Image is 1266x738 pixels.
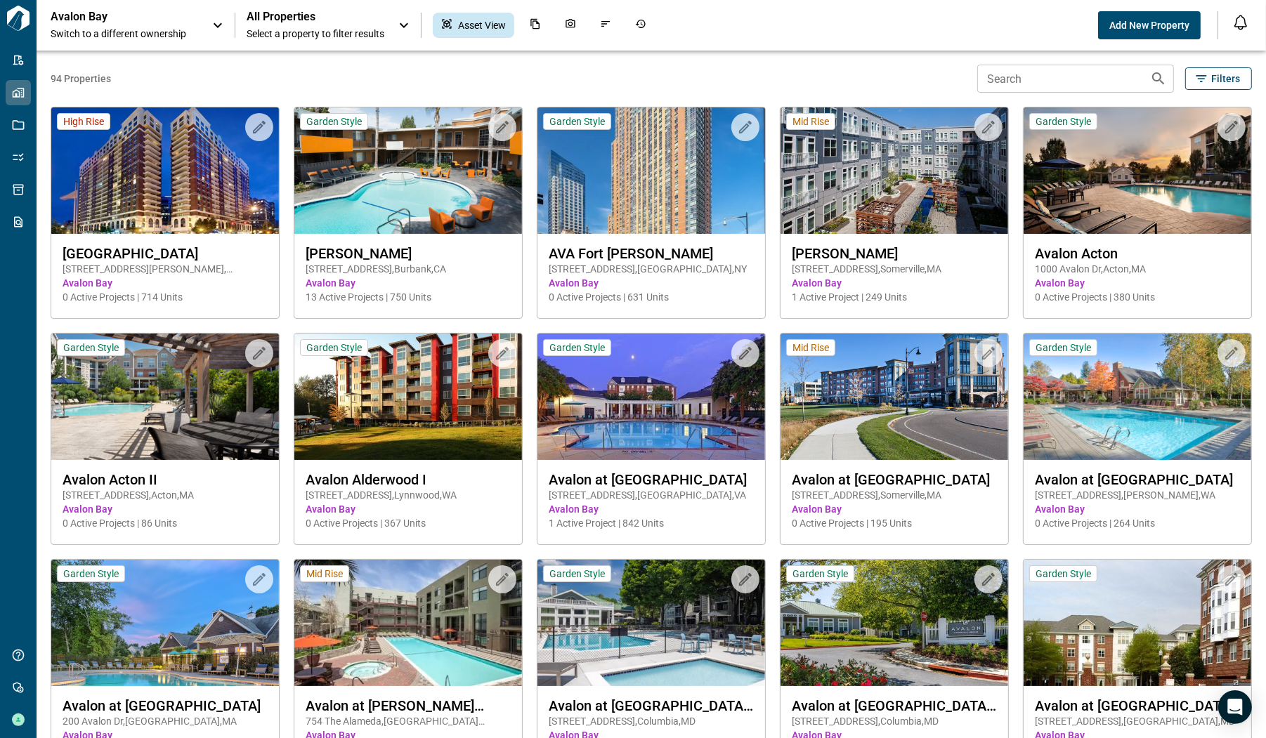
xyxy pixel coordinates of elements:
[63,341,119,354] span: Garden Style
[1035,471,1240,488] span: Avalon at [GEOGRAPHIC_DATA]
[537,107,765,234] img: property-asset
[537,334,765,460] img: property-asset
[792,290,997,304] span: 1 Active Project | 249 Units
[51,560,279,686] img: property-asset
[1035,262,1240,276] span: 1000 Avalon Dr , Acton , MA
[294,560,522,686] img: property-asset
[1035,245,1240,262] span: Avalon Acton
[781,334,1008,460] img: property-asset
[792,341,829,354] span: Mid Rise
[549,697,754,714] span: Avalon at [GEOGRAPHIC_DATA][PERSON_NAME]
[63,276,268,290] span: Avalon Bay
[1035,276,1240,290] span: Avalon Bay
[51,10,177,24] p: Avalon Bay
[306,697,511,714] span: Avalon at [PERSON_NAME][GEOGRAPHIC_DATA]
[792,488,997,502] span: [STREET_ADDRESS] , Somerville , MA
[792,697,997,714] span: Avalon at [GEOGRAPHIC_DATA][PERSON_NAME]
[1211,72,1240,86] span: Filters
[458,18,506,32] span: Asset View
[1036,567,1091,580] span: Garden Style
[556,13,585,38] div: Photos
[549,471,754,488] span: Avalon at [GEOGRAPHIC_DATA]
[781,560,1008,686] img: property-asset
[294,334,522,460] img: property-asset
[1035,714,1240,728] span: [STREET_ADDRESS] , [GEOGRAPHIC_DATA] , MD
[627,13,655,38] div: Job History
[549,488,754,502] span: [STREET_ADDRESS] , [GEOGRAPHIC_DATA] , VA
[51,72,972,86] span: 94 Properties
[63,488,268,502] span: [STREET_ADDRESS] , Acton , MA
[549,567,605,580] span: Garden Style
[792,276,997,290] span: Avalon Bay
[549,502,754,516] span: Avalon Bay
[792,567,848,580] span: Garden Style
[549,262,754,276] span: [STREET_ADDRESS] , [GEOGRAPHIC_DATA] , NY
[63,245,268,262] span: [GEOGRAPHIC_DATA]
[549,115,605,128] span: Garden Style
[63,567,119,580] span: Garden Style
[306,290,511,304] span: 13 Active Projects | 750 Units
[63,290,268,304] span: 0 Active Projects | 714 Units
[294,107,522,234] img: property-asset
[549,290,754,304] span: 0 Active Projects | 631 Units
[306,471,511,488] span: Avalon Alderwood I
[792,502,997,516] span: Avalon Bay
[781,107,1008,234] img: property-asset
[1185,67,1252,90] button: Filters
[63,471,268,488] span: Avalon Acton II
[1035,290,1240,304] span: 0 Active Projects | 380 Units
[792,516,997,530] span: 0 Active Projects | 195 Units
[792,262,997,276] span: [STREET_ADDRESS] , Somerville , MA
[306,262,511,276] span: [STREET_ADDRESS] , Burbank , CA
[1024,107,1251,234] img: property-asset
[1024,334,1251,460] img: property-asset
[549,516,754,530] span: 1 Active Project | 842 Units
[1036,115,1091,128] span: Garden Style
[306,341,362,354] span: Garden Style
[306,516,511,530] span: 0 Active Projects | 367 Units
[1035,488,1240,502] span: [STREET_ADDRESS] , [PERSON_NAME] , WA
[792,115,829,128] span: Mid Rise
[247,27,384,41] span: Select a property to filter results
[51,27,198,41] span: Switch to a different ownership
[1229,11,1252,34] button: Open notification feed
[792,714,997,728] span: [STREET_ADDRESS] , Columbia , MD
[1098,11,1201,39] button: Add New Property
[549,276,754,290] span: Avalon Bay
[1035,516,1240,530] span: 0 Active Projects | 264 Units
[1036,341,1091,354] span: Garden Style
[306,245,511,262] span: [PERSON_NAME]
[792,245,997,262] span: [PERSON_NAME]
[1109,18,1189,32] span: Add New Property
[433,13,514,38] div: Asset View
[306,276,511,290] span: Avalon Bay
[306,115,362,128] span: Garden Style
[549,341,605,354] span: Garden Style
[51,334,279,460] img: property-asset
[247,10,384,24] span: All Properties
[792,471,997,488] span: Avalon at [GEOGRAPHIC_DATA]
[306,502,511,516] span: Avalon Bay
[63,262,268,276] span: [STREET_ADDRESS][PERSON_NAME] , [GEOGRAPHIC_DATA] , VA
[63,115,104,128] span: High Rise
[306,567,343,580] span: Mid Rise
[306,488,511,502] span: [STREET_ADDRESS] , Lynnwood , WA
[63,502,268,516] span: Avalon Bay
[1024,560,1251,686] img: property-asset
[549,714,754,728] span: [STREET_ADDRESS] , Columbia , MD
[51,107,279,234] img: property-asset
[1035,697,1240,714] span: Avalon at [GEOGRAPHIC_DATA]
[592,13,620,38] div: Issues & Info
[1218,690,1252,724] div: Open Intercom Messenger
[1035,502,1240,516] span: Avalon Bay
[306,714,511,728] span: 754 The Alameda , [GEOGRAPHIC_DATA][PERSON_NAME] , CA
[549,245,754,262] span: AVA Fort [PERSON_NAME]
[537,560,765,686] img: property-asset
[521,13,549,38] div: Documents
[63,714,268,728] span: 200 Avalon Dr , [GEOGRAPHIC_DATA] , MA
[63,516,268,530] span: 0 Active Projects | 86 Units
[1144,65,1173,93] button: Search properties
[63,697,268,714] span: Avalon at [GEOGRAPHIC_DATA]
